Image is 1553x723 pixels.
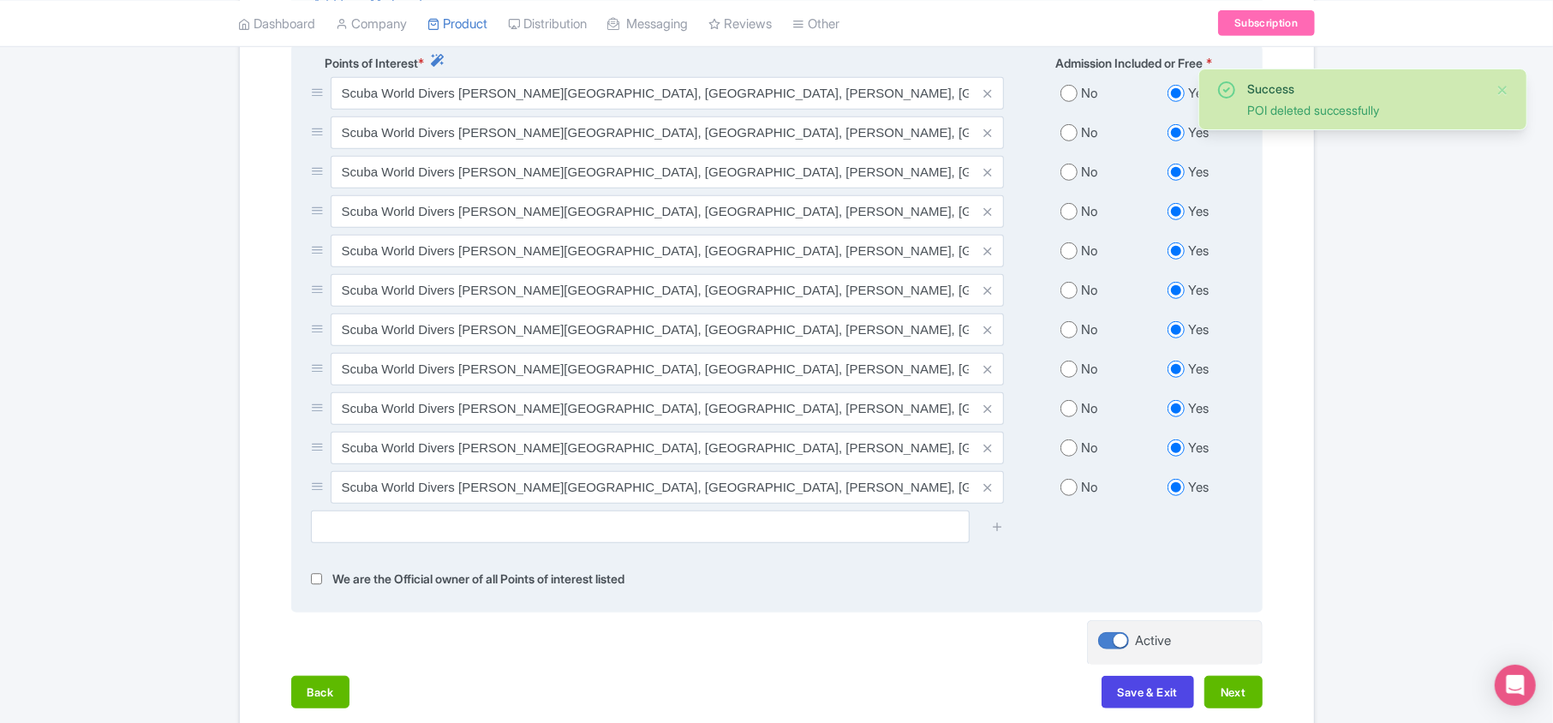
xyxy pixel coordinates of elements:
label: We are the Official owner of all Points of interest listed [332,570,624,589]
div: POI deleted successfully [1247,101,1482,119]
button: Back [291,676,350,708]
label: Yes [1188,360,1209,379]
label: No [1081,84,1097,104]
label: Yes [1188,320,1209,340]
div: Open Intercom Messenger [1495,665,1536,706]
label: No [1081,123,1097,143]
label: Yes [1188,399,1209,419]
a: Subscription [1218,10,1314,36]
label: No [1081,202,1097,222]
button: Save & Exit [1102,676,1194,708]
label: Yes [1188,439,1209,458]
label: No [1081,399,1097,419]
label: No [1081,320,1097,340]
label: Yes [1188,163,1209,182]
button: Next [1204,676,1263,708]
label: No [1081,242,1097,261]
label: No [1081,281,1097,301]
label: Yes [1188,281,1209,301]
label: Yes [1188,84,1209,104]
label: No [1081,478,1097,498]
span: Admission Included or Free [1055,54,1203,72]
label: Yes [1188,242,1209,261]
label: No [1081,439,1097,458]
button: Close [1496,80,1509,100]
label: Yes [1188,478,1209,498]
div: Active [1136,631,1172,651]
label: No [1081,360,1097,379]
label: Yes [1188,123,1209,143]
span: Points of Interest [325,54,418,72]
label: Yes [1188,202,1209,222]
div: Success [1247,80,1482,98]
label: No [1081,163,1097,182]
